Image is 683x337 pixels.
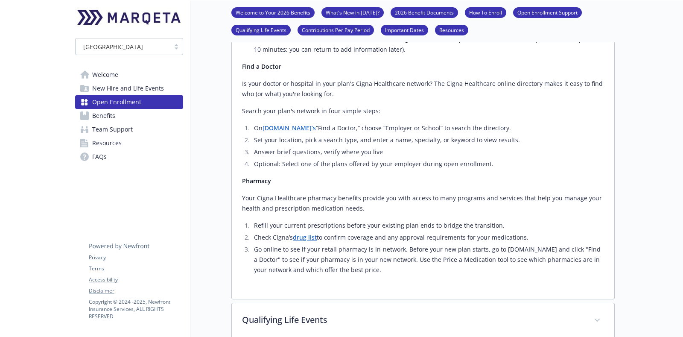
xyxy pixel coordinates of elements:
[92,95,141,109] span: Open Enrollment
[321,8,384,16] a: What's New in [DATE]?
[251,232,604,243] li: Check Cigna’s to confirm coverage and any approval requirements for your medications.
[75,123,183,136] a: Team Support
[92,109,115,123] span: Benefits
[242,62,281,70] strong: Find a Doctor
[251,220,604,231] li: Refill your current prescriptions before your existing plan ends to bridge the transition.
[293,233,317,241] a: drug list
[465,8,506,16] a: How To Enroll
[89,254,183,261] a: Privacy
[89,265,183,273] a: Terms
[251,123,604,133] li: On “Find a Doctor,” choose “Employer or School” to search the directory.
[435,26,468,34] a: Resources
[231,8,315,16] a: Welcome to Your 2026 Benefits
[251,244,604,275] li: Go online to see if your retail pharmacy is in-network. Before your new plan starts, go to [DOMAI...
[251,135,604,145] li: Set your location, pick a search type, and enter a name, specialty, or keyword to view results.
[89,276,183,284] a: Accessibility
[513,8,582,16] a: Open Enrollment Support
[75,68,183,82] a: Welcome
[80,42,166,51] span: [GEOGRAPHIC_DATA]
[75,82,183,95] a: New Hire and Life Events
[89,287,183,295] a: Disclaimer
[92,123,133,136] span: Team Support
[242,193,604,214] p: Your Cigna Healthcare pharmacy benefits provide you with access to many programs and services tha...
[75,95,183,109] a: Open Enrollment
[242,177,271,185] strong: Pharmacy
[391,8,458,16] a: 2026 Benefit Documents
[242,106,604,116] p: Search your plan's network in four simple steps:
[89,298,183,320] p: Copyright © 2024 - 2025 , Newfront Insurance Services, ALL RIGHTS RESERVED
[92,136,122,150] span: Resources
[242,314,584,326] p: Qualifying Life Events
[298,26,374,34] a: Contributions Per Pay Period
[83,42,143,51] span: [GEOGRAPHIC_DATA]
[75,109,183,123] a: Benefits
[231,26,291,34] a: Qualifying Life Events
[92,68,118,82] span: Welcome
[251,147,604,157] li: Answer brief questions, verify where you live
[263,124,316,132] a: [DOMAIN_NAME]’s
[92,150,107,164] span: FAQs
[242,79,604,99] p: Is your doctor or hospital in your plan's Cigna Healthcare network? The Cigna Healthcare online d...
[75,136,183,150] a: Resources
[251,34,604,55] li: How to access: Visit , select “Register now,” use keyword “welcome,” and complete the survey (und...
[92,82,164,95] span: New Hire and Life Events
[251,159,604,169] li: Optional: Select one of the plans offered by your employer during open enrollment.
[75,150,183,164] a: FAQs
[381,26,428,34] a: Important Dates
